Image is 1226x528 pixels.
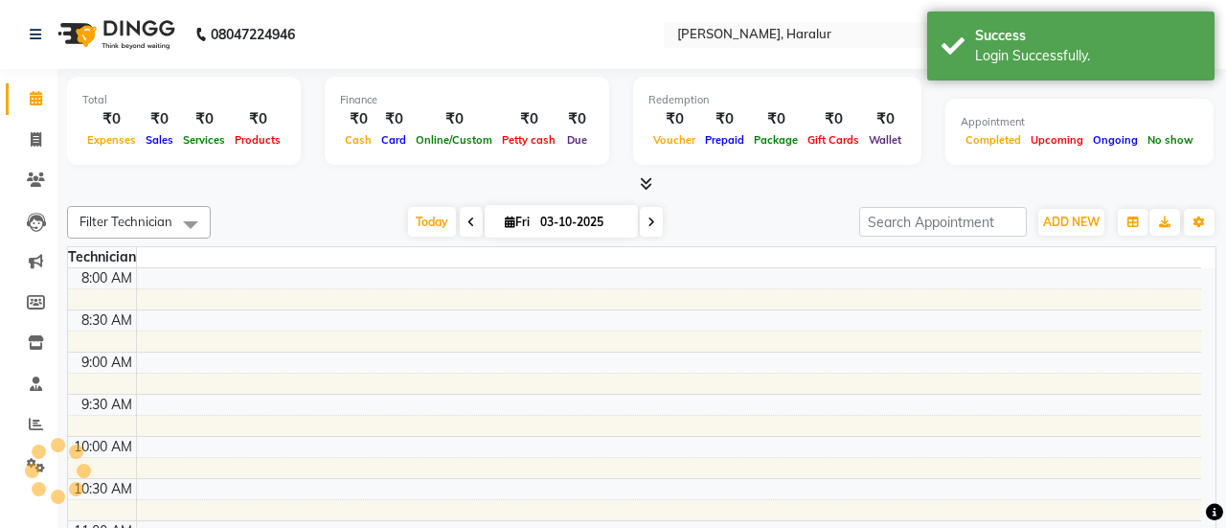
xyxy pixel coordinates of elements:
[1038,209,1104,236] button: ADD NEW
[68,247,136,267] div: Technician
[1043,215,1100,229] span: ADD NEW
[859,207,1027,237] input: Search Appointment
[700,133,749,147] span: Prepaid
[534,208,630,237] input: 2025-10-03
[230,108,285,130] div: ₹0
[749,108,803,130] div: ₹0
[1026,133,1088,147] span: Upcoming
[749,133,803,147] span: Package
[178,133,230,147] span: Services
[648,108,700,130] div: ₹0
[78,395,136,415] div: 9:30 AM
[562,133,592,147] span: Due
[79,214,172,229] span: Filter Technician
[340,92,594,108] div: Finance
[340,108,376,130] div: ₹0
[411,133,497,147] span: Online/Custom
[864,108,906,130] div: ₹0
[141,108,178,130] div: ₹0
[648,133,700,147] span: Voucher
[211,8,295,61] b: 08047224946
[1143,133,1198,147] span: No show
[78,353,136,373] div: 9:00 AM
[803,133,864,147] span: Gift Cards
[864,133,906,147] span: Wallet
[82,92,285,108] div: Total
[78,310,136,331] div: 8:30 AM
[340,133,376,147] span: Cash
[803,108,864,130] div: ₹0
[648,92,906,108] div: Redemption
[78,268,136,288] div: 8:00 AM
[497,108,560,130] div: ₹0
[961,133,1026,147] span: Completed
[82,133,141,147] span: Expenses
[70,479,136,499] div: 10:30 AM
[49,8,180,61] img: logo
[560,108,594,130] div: ₹0
[408,207,456,237] span: Today
[500,215,534,229] span: Fri
[82,108,141,130] div: ₹0
[975,46,1200,66] div: Login Successfully.
[1088,133,1143,147] span: Ongoing
[141,133,178,147] span: Sales
[376,133,411,147] span: Card
[700,108,749,130] div: ₹0
[411,108,497,130] div: ₹0
[70,437,136,457] div: 10:00 AM
[975,26,1200,46] div: Success
[497,133,560,147] span: Petty cash
[376,108,411,130] div: ₹0
[230,133,285,147] span: Products
[178,108,230,130] div: ₹0
[961,114,1198,130] div: Appointment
